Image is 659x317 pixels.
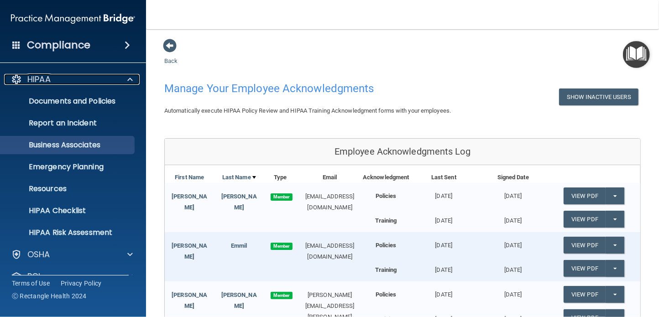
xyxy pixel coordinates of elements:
[61,279,102,288] a: Privacy Policy
[478,260,548,275] div: [DATE]
[363,172,409,183] div: Acknowledgment
[11,249,133,260] a: OSHA
[409,232,478,251] div: [DATE]
[6,184,131,193] p: Resources
[271,193,293,201] span: Member
[165,139,640,165] div: Employee Acknowledgments Log
[559,88,638,105] button: Show Inactive Users
[297,191,363,213] div: [EMAIL_ADDRESS][DOMAIN_NAME]
[27,74,51,85] p: HIPAA
[478,281,548,300] div: [DATE]
[564,237,606,254] a: View PDF
[221,291,257,309] a: [PERSON_NAME]
[409,260,478,275] div: [DATE]
[409,172,478,183] div: Last Sent
[478,172,548,183] div: Signed Date
[11,10,135,28] img: PMB logo
[12,291,87,301] span: Ⓒ Rectangle Health 2024
[409,211,478,226] div: [DATE]
[478,211,548,226] div: [DATE]
[478,232,548,251] div: [DATE]
[564,187,606,204] a: View PDF
[271,243,293,250] span: Member
[271,292,293,299] span: Member
[613,254,648,289] iframe: Drift Widget Chat Controller
[376,242,397,249] b: Policies
[222,172,256,183] a: Last Name
[376,291,397,298] b: Policies
[297,172,363,183] div: Email
[12,279,50,288] a: Terms of Use
[11,74,133,85] a: HIPAA
[376,192,397,199] b: Policies
[11,271,133,282] a: PCI
[164,47,178,64] a: Back
[623,41,650,68] button: Open Resource Center
[564,286,606,303] a: View PDF
[27,249,50,260] p: OSHA
[172,242,207,260] a: [PERSON_NAME]
[6,228,131,237] p: HIPAA Risk Assessment
[172,193,207,211] a: [PERSON_NAME]
[231,242,247,249] a: Emmil
[564,211,606,228] a: View PDF
[6,97,131,106] p: Documents and Policies
[375,266,397,273] b: Training
[27,271,40,282] p: PCI
[375,217,397,224] b: Training
[297,240,363,262] div: [EMAIL_ADDRESS][DOMAIN_NAME]
[564,260,606,277] a: View PDF
[478,183,548,202] div: [DATE]
[175,172,204,183] a: First Name
[6,206,131,215] p: HIPAA Checklist
[409,281,478,300] div: [DATE]
[164,83,437,94] h4: Manage Your Employee Acknowledgments
[27,39,90,52] h4: Compliance
[409,183,478,202] div: [DATE]
[6,140,131,150] p: Business Associates
[6,162,131,171] p: Emergency Planning
[6,119,131,128] p: Report an Incident
[221,193,257,211] a: [PERSON_NAME]
[172,291,207,309] a: [PERSON_NAME]
[164,107,451,114] span: Automatically execute HIPAA Policy Review and HIPAA Training Acknowledgment forms with your emplo...
[264,172,297,183] div: Type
